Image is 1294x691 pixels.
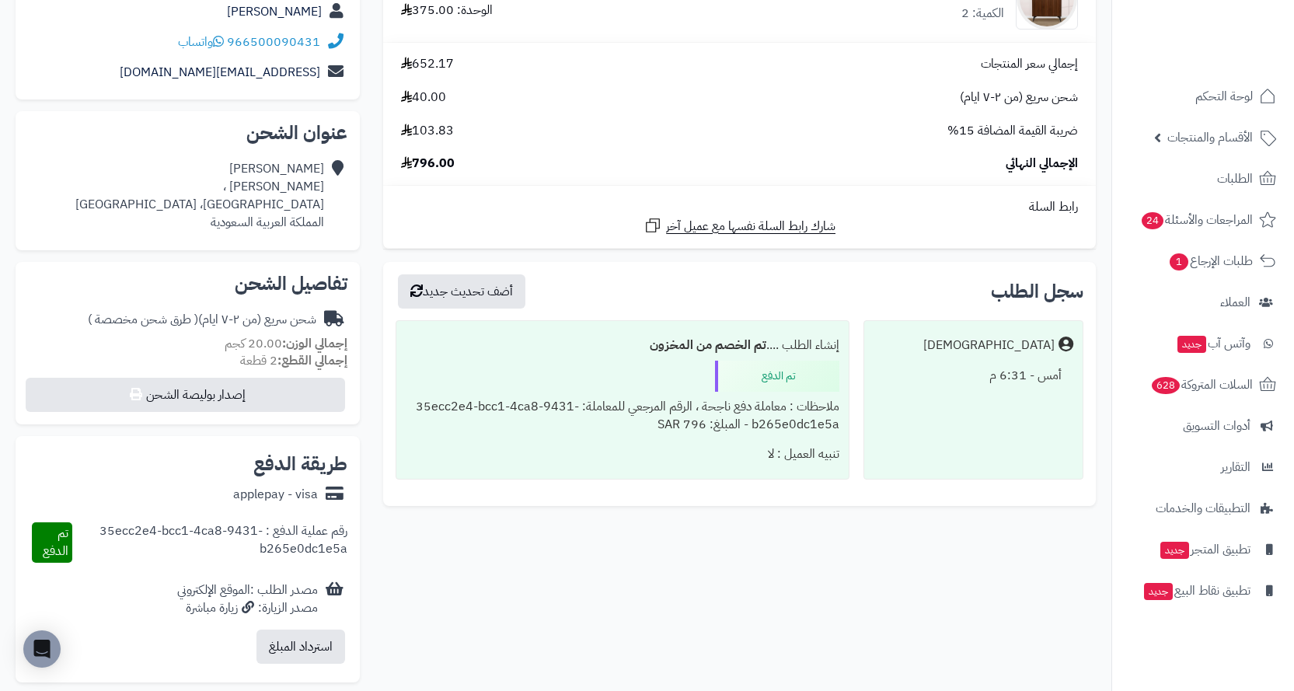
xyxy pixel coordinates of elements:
[1121,407,1285,445] a: أدوات التسويق
[398,274,525,309] button: أضف تحديث جديد
[406,330,839,361] div: إنشاء الطلب ....
[923,337,1055,354] div: [DEMOGRAPHIC_DATA]
[401,2,493,19] div: الوحدة: 375.00
[277,351,347,370] strong: إجمالي القطع:
[88,311,316,329] div: شحن سريع (من ٢-٧ ايام)
[177,599,318,617] div: مصدر الزيارة: زيارة مباشرة
[1121,490,1285,527] a: التطبيقات والخدمات
[1170,253,1188,270] span: 1
[406,439,839,469] div: تنبيه العميل : لا
[1177,336,1206,353] span: جديد
[256,630,345,664] button: استرداد المبلغ
[1121,78,1285,115] a: لوحة التحكم
[401,155,455,173] span: 796.00
[253,455,347,473] h2: طريقة الدفع
[666,218,835,236] span: شارك رابط السلة نفسها مع عميل آخر
[1156,497,1250,519] span: التطبيقات والخدمات
[1167,127,1253,148] span: الأقسام والمنتجات
[961,5,1004,23] div: الكمية: 2
[28,274,347,293] h2: تفاصيل الشحن
[1121,325,1285,362] a: وآتس آبجديد
[26,378,345,412] button: إصدار بوليصة الشحن
[1142,212,1163,229] span: 24
[282,334,347,353] strong: إجمالي الوزن:
[406,392,839,440] div: ملاحظات : معاملة دفع ناجحة ، الرقم المرجعي للمعاملة: 35ecc2e4-bcc1-4ca8-9431-b265e0dc1e5a - المبل...
[650,336,766,354] b: تم الخصم من المخزون
[1176,333,1250,354] span: وآتس آب
[1121,448,1285,486] a: التقارير
[240,351,347,370] small: 2 قطعة
[75,160,324,231] div: [PERSON_NAME] [PERSON_NAME] ، [GEOGRAPHIC_DATA]، [GEOGRAPHIC_DATA] المملكة العربية السعودية
[225,334,347,353] small: 20.00 كجم
[389,198,1090,216] div: رابط السلة
[1144,583,1173,600] span: جديد
[1121,572,1285,609] a: تطبيق نقاط البيعجديد
[233,486,318,504] div: applepay - visa
[1152,377,1180,394] span: 628
[960,89,1078,106] span: شحن سريع (من ٢-٧ ايام)
[1195,86,1253,107] span: لوحة التحكم
[1160,542,1189,559] span: جديد
[1217,168,1253,190] span: الطلبات
[1159,539,1250,560] span: تطبيق المتجر
[1168,250,1253,272] span: طلبات الإرجاع
[401,89,446,106] span: 40.00
[88,310,198,329] span: ( طرق شحن مخصصة )
[1221,456,1250,478] span: التقارير
[401,122,454,140] span: 103.83
[981,55,1078,73] span: إجمالي سعر المنتجات
[401,55,454,73] span: 652.17
[120,63,320,82] a: [EMAIL_ADDRESS][DOMAIN_NAME]
[178,33,224,51] a: واتساب
[1121,284,1285,321] a: العملاء
[1188,40,1279,72] img: logo-2.png
[991,282,1083,301] h3: سجل الطلب
[1142,580,1250,602] span: تطبيق نقاط البيع
[1220,291,1250,313] span: العملاء
[1140,209,1253,231] span: المراجعات والأسئلة
[72,522,347,563] div: رقم عملية الدفع : 35ecc2e4-bcc1-4ca8-9431-b265e0dc1e5a
[1150,374,1253,396] span: السلات المتروكة
[1121,160,1285,197] a: الطلبات
[1121,531,1285,568] a: تطبيق المتجرجديد
[43,524,68,560] span: تم الدفع
[23,630,61,668] div: Open Intercom Messenger
[644,216,835,236] a: شارك رابط السلة نفسها مع عميل آخر
[947,122,1078,140] span: ضريبة القيمة المضافة 15%
[874,361,1073,391] div: أمس - 6:31 م
[28,124,347,142] h2: عنوان الشحن
[1121,243,1285,280] a: طلبات الإرجاع1
[715,361,839,392] div: تم الدفع
[1006,155,1078,173] span: الإجمالي النهائي
[227,33,320,51] a: 966500090431
[1121,201,1285,239] a: المراجعات والأسئلة24
[177,581,318,617] div: مصدر الطلب :الموقع الإلكتروني
[1183,415,1250,437] span: أدوات التسويق
[1121,366,1285,403] a: السلات المتروكة628
[227,2,322,21] a: [PERSON_NAME]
